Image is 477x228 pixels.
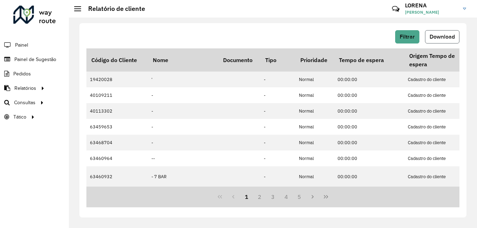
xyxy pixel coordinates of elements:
[253,190,266,203] button: 2
[260,87,295,103] td: -
[295,135,334,150] td: Normal
[400,34,415,40] span: Filtrar
[306,190,319,203] button: Next Page
[334,135,404,150] td: 00:00:00
[334,87,404,103] td: 00:00:00
[148,119,218,135] td: -
[295,166,334,187] td: Normal
[405,9,458,15] span: [PERSON_NAME]
[295,72,334,87] td: Normal
[86,87,148,103] td: 40109211
[404,72,475,87] td: Cadastro do cliente
[334,166,404,187] td: 00:00:00
[15,41,28,49] span: Painel
[260,103,295,119] td: -
[260,119,295,135] td: -
[240,190,253,203] button: 1
[404,135,475,150] td: Cadastro do cliente
[86,72,148,87] td: 19420028
[14,56,56,63] span: Painel de Sugestão
[295,48,334,72] th: Prioridade
[13,70,31,78] span: Pedidos
[404,103,475,119] td: Cadastro do cliente
[430,34,455,40] span: Download
[86,48,148,72] th: Código do Cliente
[280,190,293,203] button: 4
[81,5,145,13] h2: Relatório de cliente
[404,166,475,187] td: Cadastro do cliente
[334,103,404,119] td: 00:00:00
[295,103,334,119] td: Normal
[148,103,218,119] td: -
[13,113,26,121] span: Tático
[404,48,475,72] th: Origem Tempo de espera
[334,72,404,87] td: 00:00:00
[334,119,404,135] td: 00:00:00
[148,72,218,87] td: '
[148,166,218,187] td: - 7 BAR
[260,72,295,87] td: -
[148,48,218,72] th: Nome
[14,85,36,92] span: Relatórios
[260,48,295,72] th: Tipo
[260,166,295,187] td: -
[218,48,260,72] th: Documento
[395,30,419,43] button: Filtrar
[425,30,459,43] button: Download
[405,2,458,9] h3: LORENA
[148,150,218,166] td: --
[404,150,475,166] td: Cadastro do cliente
[86,103,148,119] td: 40113302
[295,119,334,135] td: Normal
[319,190,333,203] button: Last Page
[404,119,475,135] td: Cadastro do cliente
[86,166,148,187] td: 63460932
[86,150,148,166] td: 63460964
[388,1,403,16] a: Contato Rápido
[295,87,334,103] td: Normal
[404,87,475,103] td: Cadastro do cliente
[86,135,148,150] td: 63468704
[334,48,404,72] th: Tempo de espera
[260,150,295,166] td: -
[334,150,404,166] td: 00:00:00
[260,135,295,150] td: -
[148,135,218,150] td: -
[266,190,280,203] button: 3
[86,119,148,135] td: 63459653
[148,87,218,103] td: -
[293,190,306,203] button: 5
[295,150,334,166] td: Normal
[14,99,35,106] span: Consultas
